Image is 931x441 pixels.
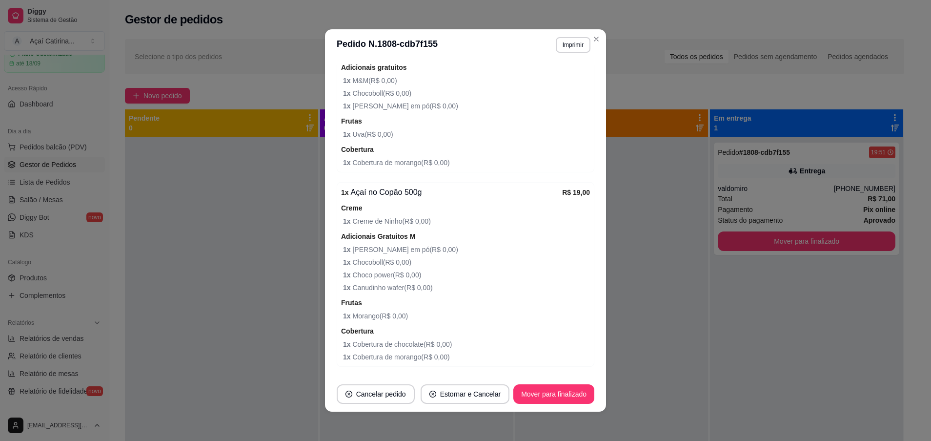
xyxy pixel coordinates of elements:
[343,311,590,321] span: Morango ( R$ 0,00 )
[562,189,590,196] strong: R$ 19,00
[513,384,594,404] button: Mover para finalizado
[343,246,352,253] strong: 1 x
[343,217,352,225] strong: 1 x
[343,101,590,111] span: [PERSON_NAME] em pó ( R$ 0,00 )
[343,88,590,99] span: Chocoboll ( R$ 0,00 )
[341,146,374,153] strong: Cobertura
[343,129,590,140] span: Uva ( R$ 0,00 )
[343,102,352,110] strong: 1 x
[341,63,407,71] strong: Adicionais gratuitos
[341,232,415,240] strong: Adicionais Gratuitos M
[343,257,590,268] span: Chocoboll ( R$ 0,00 )
[343,244,590,255] span: [PERSON_NAME] em pó ( R$ 0,00 )
[343,258,352,266] strong: 1 x
[343,312,352,320] strong: 1 x
[343,130,352,138] strong: 1 x
[421,384,510,404] button: close-circleEstornar e Cancelar
[341,299,362,307] strong: Frutas
[337,384,415,404] button: close-circleCancelar pedido
[343,282,590,293] span: Canudinho wafer ( R$ 0,00 )
[343,352,590,362] span: Cobertura de morango ( R$ 0,00 )
[343,216,590,227] span: Creme de Ninho ( R$ 0,00 )
[343,159,352,167] strong: 1 x
[343,340,352,348] strong: 1 x
[341,327,374,335] strong: Cobertura
[588,31,604,47] button: Close
[343,157,590,168] span: Cobertura de morango ( R$ 0,00 )
[343,89,352,97] strong: 1 x
[343,77,352,84] strong: 1 x
[343,75,590,86] span: M&M ( R$ 0,00 )
[345,391,352,398] span: close-circle
[556,37,590,53] button: Imprimir
[343,339,590,350] span: Cobertura de chocolate ( R$ 0,00 )
[341,189,349,196] strong: 1 x
[341,204,363,212] strong: Creme
[429,391,436,398] span: close-circle
[341,117,362,125] strong: Frutas
[341,187,562,198] div: Açaí no Copão 500g
[337,37,438,53] h3: Pedido N. 1808-cdb7f155
[343,271,352,279] strong: 1 x
[343,284,352,292] strong: 1 x
[343,353,352,361] strong: 1 x
[343,270,590,280] span: Choco power ( R$ 0,00 )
